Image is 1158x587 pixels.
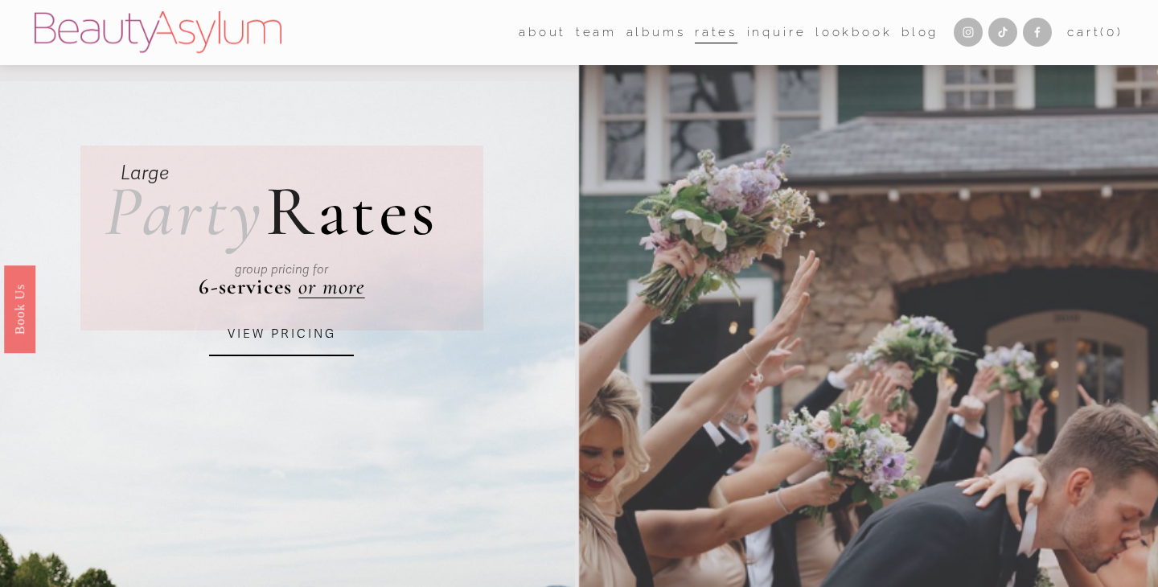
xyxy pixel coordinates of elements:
[747,20,807,45] a: Inquire
[519,20,566,45] a: folder dropdown
[209,313,354,356] a: VIEW PRICING
[105,168,265,254] em: Party
[4,265,35,353] a: Book Us
[988,18,1017,47] a: TikTok
[626,20,686,45] a: albums
[695,20,737,45] a: Rates
[576,20,617,45] a: folder dropdown
[1100,25,1123,39] span: ( )
[901,20,938,45] a: Blog
[121,162,169,185] em: Large
[35,11,281,53] img: Beauty Asylum | Bridal Hair &amp; Makeup Charlotte &amp; Atlanta
[1067,22,1123,43] a: 0 items in cart
[1107,25,1117,39] span: 0
[235,262,328,277] em: group pricing for
[265,168,317,254] span: R
[576,22,617,43] span: team
[815,20,893,45] a: Lookbook
[105,176,438,248] h2: ates
[1023,18,1052,47] a: Facebook
[954,18,983,47] a: Instagram
[519,22,566,43] span: about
